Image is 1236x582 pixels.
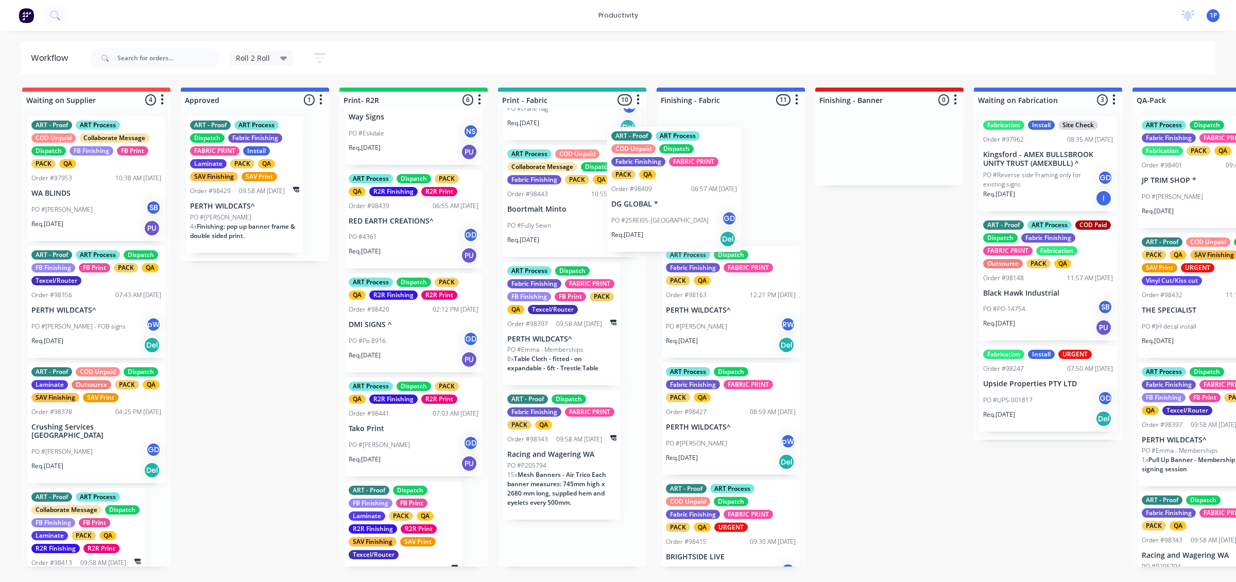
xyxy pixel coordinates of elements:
div: Workflow [31,52,73,64]
input: Search for orders... [117,48,219,69]
div: productivity [593,8,643,23]
span: 1P [1210,11,1217,20]
span: Roll 2 Roll [236,53,270,63]
img: Factory [19,8,34,23]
